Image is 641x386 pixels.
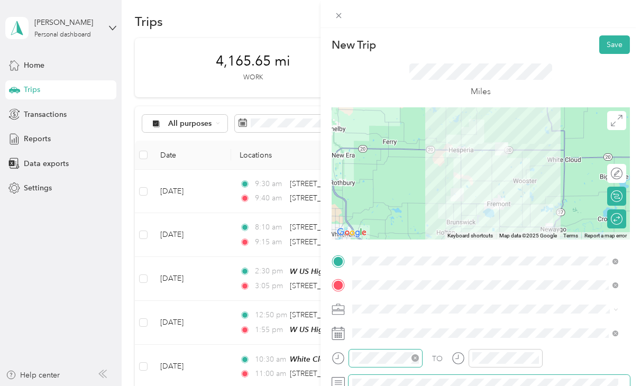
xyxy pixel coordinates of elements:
[334,226,369,240] img: Google
[332,38,376,52] p: New Trip
[584,233,627,238] a: Report a map error
[471,85,491,98] p: Miles
[599,35,630,54] button: Save
[411,354,419,362] span: close-circle
[432,353,443,364] div: TO
[447,232,493,240] button: Keyboard shortcuts
[334,226,369,240] a: Open this area in Google Maps (opens a new window)
[499,233,557,238] span: Map data ©2025 Google
[582,327,641,386] iframe: Everlance-gr Chat Button Frame
[563,233,578,238] a: Terms (opens in new tab)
